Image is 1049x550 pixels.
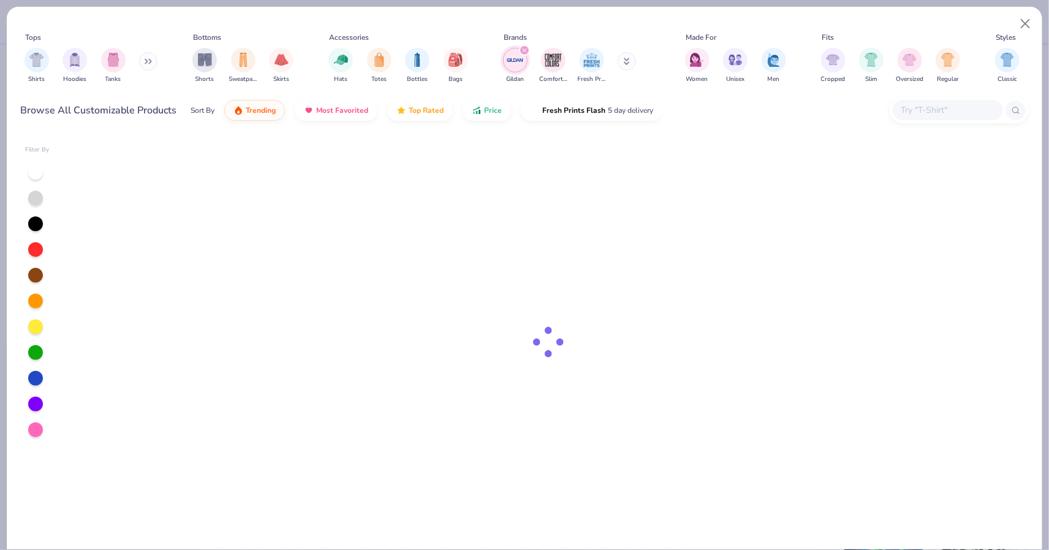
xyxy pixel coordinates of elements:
[896,48,923,84] div: filter for Oversized
[21,103,177,118] div: Browse All Customizable Products
[62,48,87,84] button: filter button
[826,53,840,67] img: Cropped Image
[941,53,955,67] img: Regular Image
[229,48,257,84] button: filter button
[503,48,528,84] div: filter for Gildan
[328,48,353,84] div: filter for Hats
[463,100,511,121] button: Price
[937,75,959,84] span: Regular
[936,48,960,84] div: filter for Regular
[859,48,884,84] div: filter for Slim
[334,75,347,84] span: Hats
[996,32,1017,43] div: Styles
[316,105,368,115] span: Most Favorited
[1001,53,1015,67] img: Classic Image
[444,48,468,84] div: filter for Bags
[503,48,528,84] button: filter button
[304,105,314,115] img: most_fav.gif
[367,48,392,84] div: filter for Totes
[859,48,884,84] button: filter button
[334,53,348,67] img: Hats Image
[411,53,424,67] img: Bottles Image
[822,32,834,43] div: Fits
[936,48,960,84] button: filter button
[542,105,605,115] span: Fresh Prints Flash
[1014,12,1037,36] button: Close
[530,105,540,115] img: flash.gif
[101,48,126,84] button: filter button
[821,48,846,84] button: filter button
[409,105,444,115] span: Top Rated
[444,48,468,84] button: filter button
[29,53,44,67] img: Shirts Image
[229,75,257,84] span: Sweatpants
[726,75,744,84] span: Unisex
[407,75,428,84] span: Bottles
[63,75,86,84] span: Hoodies
[229,48,257,84] div: filter for Sweatpants
[449,53,462,67] img: Bags Image
[269,48,293,84] div: filter for Skirts
[25,48,49,84] button: filter button
[192,48,217,84] div: filter for Shorts
[28,75,45,84] span: Shirts
[373,53,386,67] img: Totes Image
[233,105,243,115] img: trending.gif
[237,53,250,67] img: Sweatpants Image
[767,53,781,67] img: Men Image
[539,75,567,84] span: Comfort Colors
[405,48,430,84] button: filter button
[729,53,743,67] img: Unisex Image
[191,105,214,116] div: Sort By
[995,48,1020,84] div: filter for Classic
[686,75,708,84] span: Women
[896,75,923,84] span: Oversized
[101,48,126,84] div: filter for Tanks
[723,48,748,84] button: filter button
[821,75,846,84] span: Cropped
[195,75,214,84] span: Shorts
[583,51,601,69] img: Fresh Prints Image
[686,32,716,43] div: Made For
[521,100,662,121] button: Fresh Prints Flash5 day delivery
[194,32,222,43] div: Bottoms
[578,48,606,84] div: filter for Fresh Prints
[723,48,748,84] div: filter for Unisex
[539,48,567,84] div: filter for Comfort Colors
[762,48,786,84] button: filter button
[328,48,353,84] button: filter button
[269,48,293,84] button: filter button
[578,48,606,84] button: filter button
[107,53,120,67] img: Tanks Image
[396,105,406,115] img: TopRated.gif
[273,75,289,84] span: Skirts
[578,75,606,84] span: Fresh Prints
[295,100,377,121] button: Most Favorited
[367,48,392,84] button: filter button
[105,75,121,84] span: Tanks
[865,53,878,67] img: Slim Image
[685,48,710,84] button: filter button
[821,48,846,84] div: filter for Cropped
[371,75,387,84] span: Totes
[246,105,276,115] span: Trending
[484,105,502,115] span: Price
[68,53,81,67] img: Hoodies Image
[539,48,567,84] button: filter button
[690,53,704,67] img: Women Image
[192,48,217,84] button: filter button
[900,103,994,117] input: Try "T-Shirt"
[25,32,41,43] div: Tops
[506,51,524,69] img: Gildan Image
[387,100,453,121] button: Top Rated
[903,53,917,67] img: Oversized Image
[544,51,562,69] img: Comfort Colors Image
[224,100,285,121] button: Trending
[608,104,653,118] span: 5 day delivery
[25,48,49,84] div: filter for Shirts
[865,75,877,84] span: Slim
[998,75,1017,84] span: Classic
[768,75,780,84] span: Men
[506,75,524,84] span: Gildan
[275,53,289,67] img: Skirts Image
